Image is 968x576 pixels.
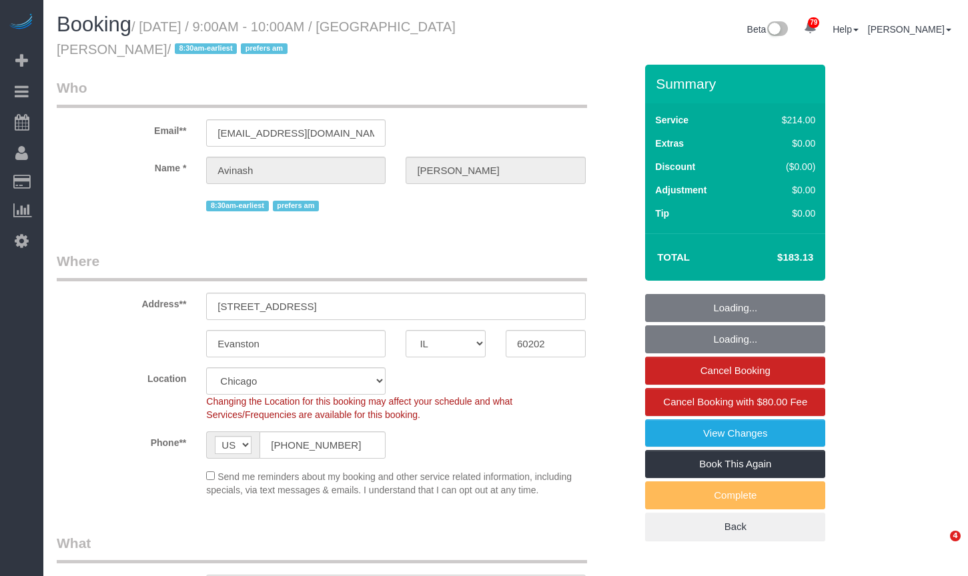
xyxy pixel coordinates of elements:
[663,396,807,407] span: Cancel Booking with $80.00 Fee
[655,137,684,150] label: Extras
[645,419,825,447] a: View Changes
[754,137,816,150] div: $0.00
[57,78,587,108] legend: Who
[206,396,512,420] span: Changing the Location for this booking may affect your schedule and what Services/Frequencies are...
[797,13,823,43] a: 79
[206,471,572,495] span: Send me reminders about my booking and other service related information, including specials, via...
[206,157,386,184] input: First Name**
[656,76,819,91] h3: Summary
[754,113,816,127] div: $214.00
[406,157,585,184] input: Last Name*
[655,207,669,220] label: Tip
[47,367,196,385] label: Location
[657,251,690,263] strong: Total
[655,160,695,173] label: Discount
[57,251,587,281] legend: Where
[655,113,688,127] label: Service
[167,42,292,57] span: /
[808,17,819,28] span: 79
[833,24,859,35] a: Help
[57,19,456,57] small: / [DATE] / 9:00AM - 10:00AM / [GEOGRAPHIC_DATA][PERSON_NAME]
[57,13,131,36] span: Booking
[737,252,813,263] h4: $183.13
[47,157,196,175] label: Name *
[506,330,586,357] input: Zip Code**
[645,357,825,385] a: Cancel Booking
[8,13,35,32] img: Automaid Logo
[766,21,788,39] img: New interface
[57,533,587,563] legend: What
[273,201,319,211] span: prefers am
[241,43,287,54] span: prefers am
[868,24,951,35] a: [PERSON_NAME]
[950,531,961,541] span: 4
[754,160,816,173] div: ($0.00)
[645,450,825,478] a: Book This Again
[655,183,706,197] label: Adjustment
[747,24,789,35] a: Beta
[923,531,955,563] iframe: Intercom live chat
[754,183,816,197] div: $0.00
[206,201,268,211] span: 8:30am-earliest
[645,388,825,416] a: Cancel Booking with $80.00 Fee
[175,43,237,54] span: 8:30am-earliest
[645,513,825,541] a: Back
[754,207,816,220] div: $0.00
